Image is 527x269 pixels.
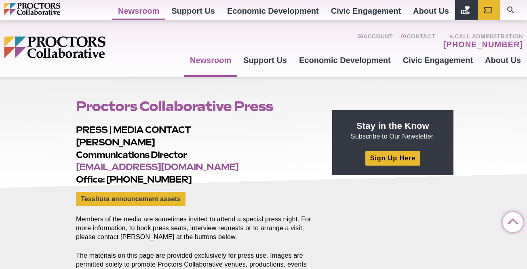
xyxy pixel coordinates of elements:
[4,3,95,15] img: Proctors logo
[356,121,429,131] strong: Stay in the Know
[293,49,397,71] a: Economic Development
[342,120,444,141] p: Subscribe to Our Newsletter.
[479,49,527,71] a: About Us
[76,192,186,206] a: Tessitura announcement assets
[237,49,293,71] a: Support Us
[76,215,314,242] p: Members of the media are sometimes invited to attend a special press night. For more information,...
[76,162,238,172] a: [EMAIL_ADDRESS][DOMAIN_NAME]
[184,49,237,71] a: Newsroom
[358,33,393,49] a: Account
[443,40,523,49] a: [PHONE_NUMBER]
[4,36,168,58] img: Proctors logo
[76,124,314,186] h2: PRESS | MEDIA CONTACT [PERSON_NAME] Communications Director Office: [PHONE_NUMBER]
[397,49,479,71] a: Civic Engagement
[401,33,435,49] a: Contact
[76,99,314,114] h1: Proctors Collaborative Press
[441,33,523,40] span: Call Administration
[503,212,519,229] a: Back to Top
[365,151,420,165] a: Sign Up Here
